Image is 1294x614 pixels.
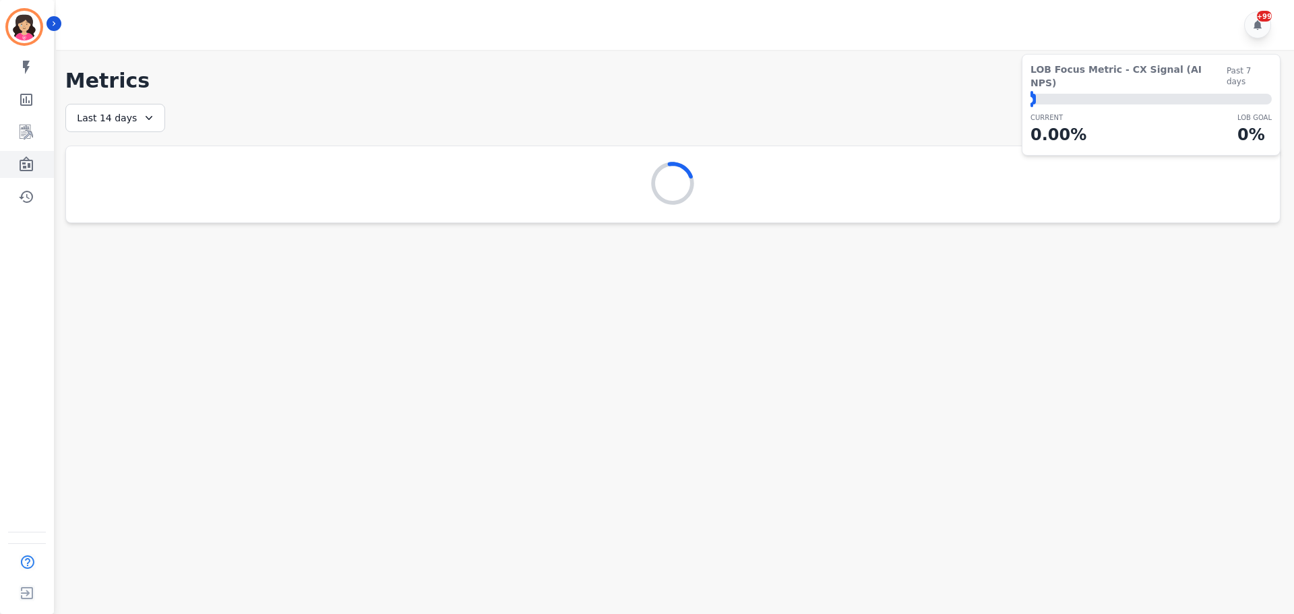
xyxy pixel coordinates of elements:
[65,104,165,132] div: Last 14 days
[1257,11,1272,22] div: +99
[65,69,1281,93] h1: Metrics
[1030,123,1086,147] p: 0.00 %
[8,11,40,43] img: Bordered avatar
[1237,123,1272,147] p: 0 %
[1030,94,1036,104] div: ⬤
[1237,113,1272,123] p: LOB Goal
[1030,113,1086,123] p: CURRENT
[1227,65,1272,87] span: Past 7 days
[1030,63,1227,90] span: LOB Focus Metric - CX Signal (AI NPS)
